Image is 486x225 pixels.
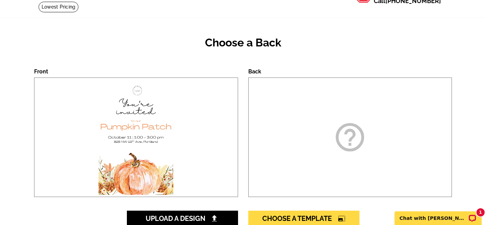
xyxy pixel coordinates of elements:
[34,68,48,75] label: Front
[146,214,219,223] span: Upload A Design
[97,78,175,197] img: large-thumb.jpg
[333,120,367,154] i: help_outline
[338,215,345,222] i: photo_size_select_large
[390,203,486,225] iframe: LiveChat chat widget
[34,36,452,49] h2: Choose a Back
[262,214,345,223] span: Choose A Template
[248,68,261,75] label: Back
